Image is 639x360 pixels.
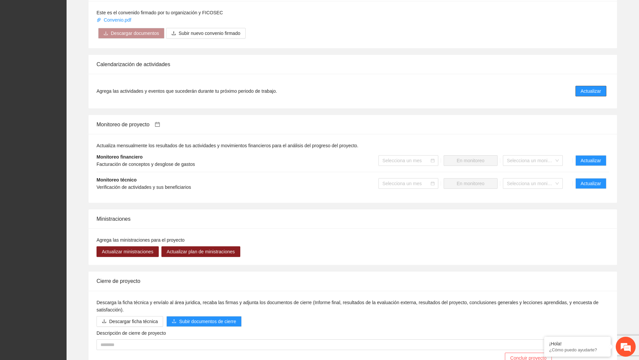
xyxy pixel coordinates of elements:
[97,55,609,74] div: Calendarización de actividades
[97,209,609,228] div: Ministraciones
[111,30,159,37] span: Descargar documentos
[166,28,246,39] button: uploadSubir nuevo convenio firmado
[97,329,166,337] label: Descripción de cierre de proyecto
[166,319,241,324] span: uploadSubir documentos de cierre
[431,159,435,163] span: calendar
[39,89,92,156] span: Estamos en línea.
[97,162,195,167] span: Facturación de conceptos y desglose de gastos
[575,155,606,166] button: Actualizar
[166,316,241,327] button: uploadSubir documentos de cierre
[149,122,160,127] a: calendar
[575,178,606,189] button: Actualizar
[575,86,606,96] button: Actualizar
[172,319,176,324] span: upload
[97,300,598,312] span: Descarga la ficha técnica y envíalo al área juridica, recaba las firmas y adjunta los documentos ...
[97,177,137,182] strong: Monitoreo técnico
[171,31,176,36] span: upload
[97,237,185,243] span: Agrega las ministraciones para el proyecto
[97,339,609,350] textarea: Descripción de cierre de proyecto
[97,115,609,134] div: Monitoreo de proyecto
[3,181,127,205] textarea: Escriba su mensaje y pulse “Intro”
[581,157,601,164] span: Actualizar
[102,319,106,324] span: download
[97,316,163,327] button: downloadDescargar ficha técnica
[97,154,142,160] strong: Monitoreo financiero
[97,184,191,190] span: Verificación de actividades y sus beneficiarios
[98,28,164,39] button: downloadDescargar documentos
[166,31,246,36] span: uploadSubir nuevo convenio firmado
[549,341,606,346] div: ¡Hola!
[109,318,158,325] span: Descargar ficha técnica
[97,319,163,324] a: downloadDescargar ficha técnica
[97,272,609,291] div: Cierre de proyecto
[97,18,101,22] span: paper-clip
[97,17,132,23] a: Convenio.pdf
[549,347,606,352] p: ¿Cómo puedo ayudarte?
[161,246,240,257] button: Actualizar plan de ministraciones
[35,34,112,43] div: Chatee con nosotros ahora
[431,181,435,185] span: calendar
[581,180,601,187] span: Actualizar
[104,31,108,36] span: download
[161,249,240,254] a: Actualizar plan de ministraciones
[97,143,358,148] span: Actualiza mensualmente los resultados de tus actividades y movimientos financieros para el anális...
[179,30,240,37] span: Subir nuevo convenio firmado
[109,3,125,19] div: Minimizar ventana de chat en vivo
[179,318,236,325] span: Subir documentos de cierre
[102,248,153,255] span: Actualizar ministraciones
[581,87,601,95] span: Actualizar
[97,10,223,15] span: Este es el convenido firmado por tu organización y FICOSEC
[167,248,235,255] span: Actualizar plan de ministraciones
[97,246,159,257] button: Actualizar ministraciones
[97,87,277,95] span: Agrega las actividades y eventos que sucederán durante tu próximo periodo de trabajo.
[97,249,159,254] a: Actualizar ministraciones
[155,122,160,127] span: calendar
